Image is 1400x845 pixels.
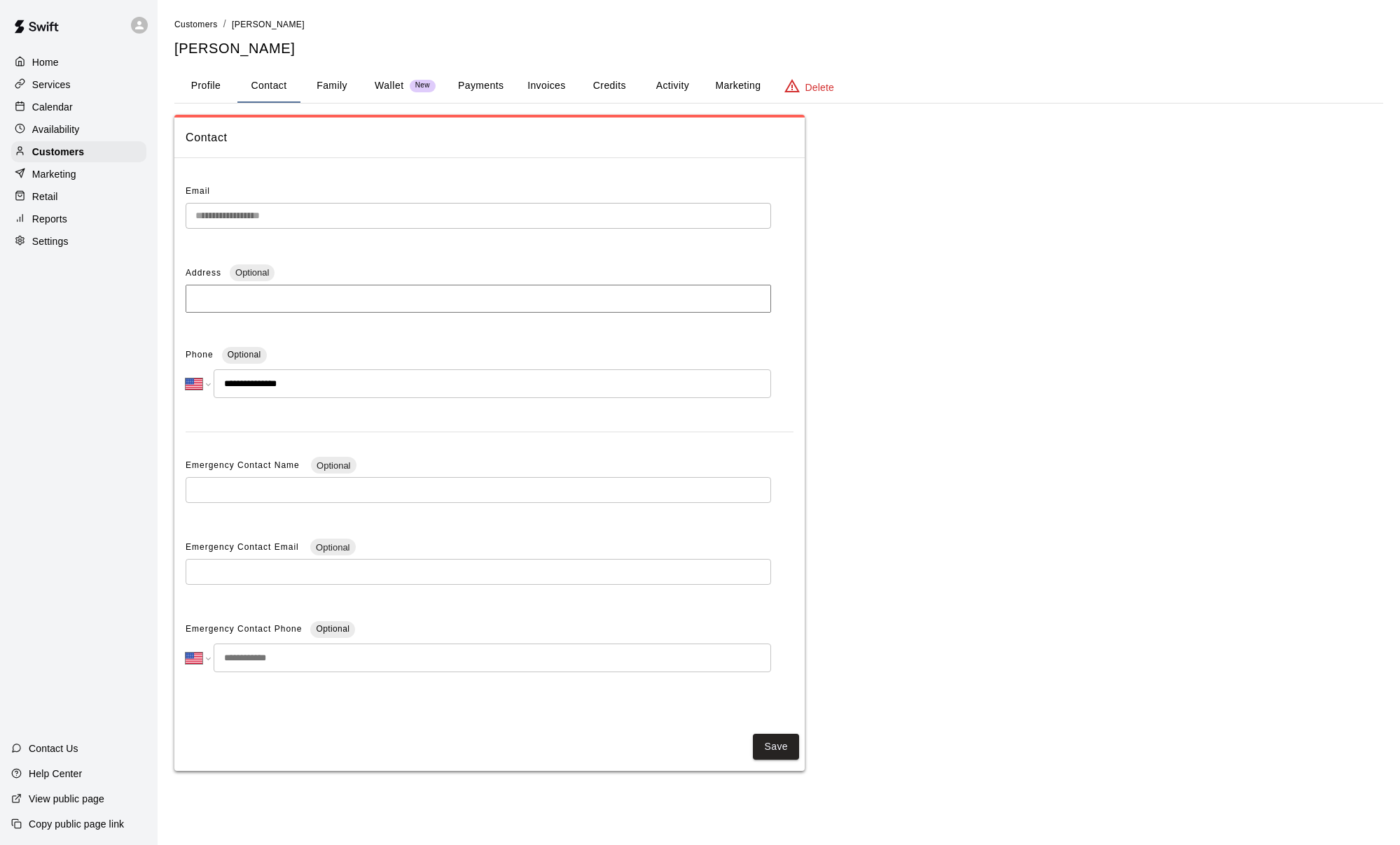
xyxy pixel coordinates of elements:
[174,17,1383,32] nav: breadcrumb
[29,792,104,806] p: View public page
[11,164,146,185] a: Marketing
[515,69,578,103] button: Invoices
[237,69,300,103] button: Contact
[32,55,59,69] p: Home
[32,212,67,226] p: Reports
[186,129,793,147] span: Contact
[753,734,799,760] button: Save
[32,100,73,114] p: Calendar
[310,542,355,553] span: Optional
[11,52,146,73] a: Home
[641,69,704,103] button: Activity
[704,69,772,103] button: Marketing
[447,69,515,103] button: Payments
[230,267,275,278] span: Optional
[32,122,80,136] p: Availability
[186,460,303,470] span: Emergency Contact Name
[375,78,404,93] p: Wallet
[11,231,146,252] a: Settings
[32,78,71,92] p: Services
[32,167,76,181] p: Marketing
[29,767,82,781] p: Help Center
[174,69,237,103] button: Profile
[11,141,146,162] a: Customers
[186,268,221,278] span: Address
[32,145,84,159] p: Customers
[11,74,146,95] a: Services
[300,69,363,103] button: Family
[29,817,124,831] p: Copy public page link
[578,69,641,103] button: Credits
[11,208,146,229] a: Reports
[174,18,218,29] a: Customers
[174,39,1383,58] h5: [PERSON_NAME]
[186,186,210,196] span: Email
[186,618,302,641] span: Emergency Contact Phone
[32,234,69,248] p: Settings
[29,741,78,755] p: Contact Us
[174,20,218,29] span: Customers
[186,203,771,229] div: The email of an existing customer can only be changed by the customer themselves at https://book....
[11,97,146,118] a: Calendar
[223,17,226,31] li: /
[186,542,302,552] span: Emergency Contact Email
[174,69,1383,103] div: basic tabs example
[11,119,146,140] a: Availability
[311,460,356,471] span: Optional
[232,20,305,29] span: [PERSON_NAME]
[805,80,834,94] p: Delete
[228,350,261,360] span: Optional
[32,190,58,204] p: Retail
[186,344,214,367] span: Phone
[410,81,436,90] span: New
[11,186,146,207] a: Retail
[316,624,349,634] span: Optional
